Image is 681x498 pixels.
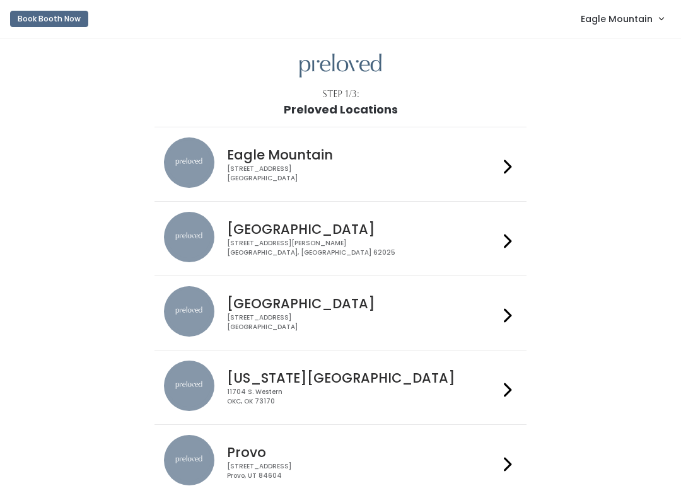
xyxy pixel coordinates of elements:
[227,239,498,257] div: [STREET_ADDRESS][PERSON_NAME] [GEOGRAPHIC_DATA], [GEOGRAPHIC_DATA] 62025
[164,212,516,265] a: preloved location [GEOGRAPHIC_DATA] [STREET_ADDRESS][PERSON_NAME][GEOGRAPHIC_DATA], [GEOGRAPHIC_D...
[581,12,653,26] span: Eagle Mountain
[164,435,516,489] a: preloved location Provo [STREET_ADDRESS]Provo, UT 84604
[227,313,498,332] div: [STREET_ADDRESS] [GEOGRAPHIC_DATA]
[10,11,88,27] button: Book Booth Now
[227,445,498,460] h4: Provo
[227,165,498,183] div: [STREET_ADDRESS] [GEOGRAPHIC_DATA]
[10,5,88,33] a: Book Booth Now
[227,148,498,162] h4: Eagle Mountain
[227,388,498,406] div: 11704 S. Western OKC, OK 73170
[164,286,214,337] img: preloved location
[164,435,214,485] img: preloved location
[164,361,214,411] img: preloved location
[568,5,676,32] a: Eagle Mountain
[284,103,398,116] h1: Preloved Locations
[227,371,498,385] h4: [US_STATE][GEOGRAPHIC_DATA]
[164,137,214,188] img: preloved location
[164,286,516,340] a: preloved location [GEOGRAPHIC_DATA] [STREET_ADDRESS][GEOGRAPHIC_DATA]
[164,137,516,191] a: preloved location Eagle Mountain [STREET_ADDRESS][GEOGRAPHIC_DATA]
[227,222,498,236] h4: [GEOGRAPHIC_DATA]
[164,361,516,414] a: preloved location [US_STATE][GEOGRAPHIC_DATA] 11704 S. WesternOKC, OK 73170
[227,462,498,480] div: [STREET_ADDRESS] Provo, UT 84604
[227,296,498,311] h4: [GEOGRAPHIC_DATA]
[164,212,214,262] img: preloved location
[300,54,381,78] img: preloved logo
[322,88,359,101] div: Step 1/3:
